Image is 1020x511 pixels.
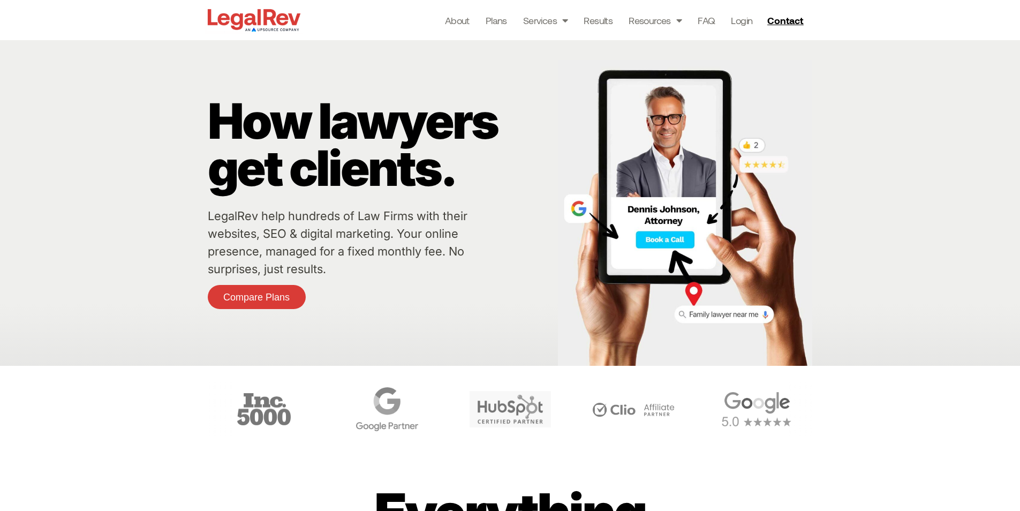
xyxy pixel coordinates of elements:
a: LegalRev help hundreds of Law Firms with their websites, SEO & digital marketing. Your online pre... [208,209,467,276]
div: 5 / 6 [451,382,569,437]
a: Results [584,13,613,28]
div: Carousel [205,382,815,437]
a: Contact [763,12,810,29]
div: 3 / 6 [205,382,323,437]
div: 1 / 6 [698,382,815,437]
a: FAQ [698,13,715,28]
a: Services [523,13,568,28]
a: Plans [486,13,507,28]
span: Compare Plans [223,292,290,302]
nav: Menu [445,13,753,28]
a: Login [731,13,752,28]
a: About [445,13,470,28]
div: 6 / 6 [575,382,692,437]
a: Compare Plans [208,285,306,309]
span: Contact [767,16,803,25]
a: Resources [629,13,682,28]
div: 4 / 6 [328,382,446,437]
p: How lawyers get clients. [208,97,553,192]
